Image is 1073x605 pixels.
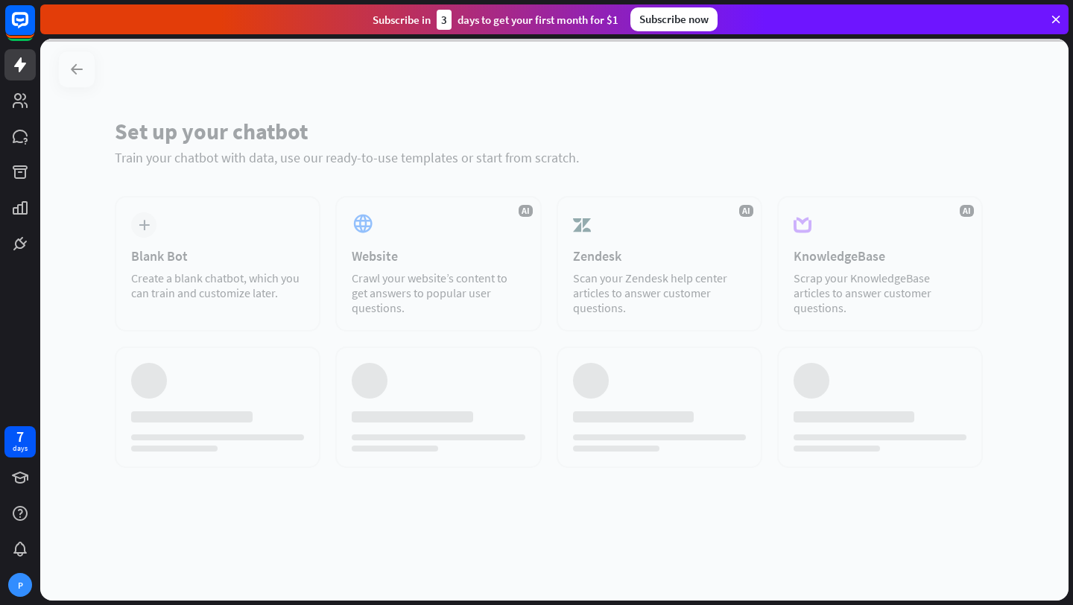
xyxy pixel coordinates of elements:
[373,10,618,30] div: Subscribe in days to get your first month for $1
[4,426,36,457] a: 7 days
[13,443,28,454] div: days
[8,573,32,597] div: P
[630,7,718,31] div: Subscribe now
[16,430,24,443] div: 7
[437,10,452,30] div: 3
